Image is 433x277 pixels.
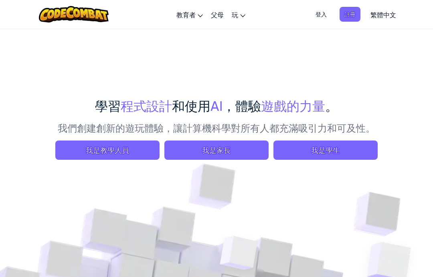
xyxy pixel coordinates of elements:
[121,98,172,114] span: 程式設計
[207,4,228,25] a: 父母
[325,98,338,114] span: 。
[176,10,196,19] span: 教育者
[172,4,207,25] a: 教育者
[172,98,210,114] span: 和使用
[261,98,325,114] span: 遊戲的力量
[340,7,360,22] button: 註冊
[55,121,378,134] p: 我們創建創新的遊玩體驗，讓計算機科學對所有人都充滿吸引力和可及性。
[164,141,269,160] a: 我是家長
[311,7,332,22] button: 登入
[232,10,238,19] span: 玩
[55,141,160,160] a: 我是教學人員
[273,141,378,160] button: 我是學生
[39,6,109,22] img: CodeCombat logo
[210,98,223,114] span: AI
[228,4,249,25] a: 玩
[95,98,121,114] span: 學習
[370,10,396,19] span: 繁體中文
[223,98,261,114] span: ，體驗
[366,4,400,25] a: 繁體中文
